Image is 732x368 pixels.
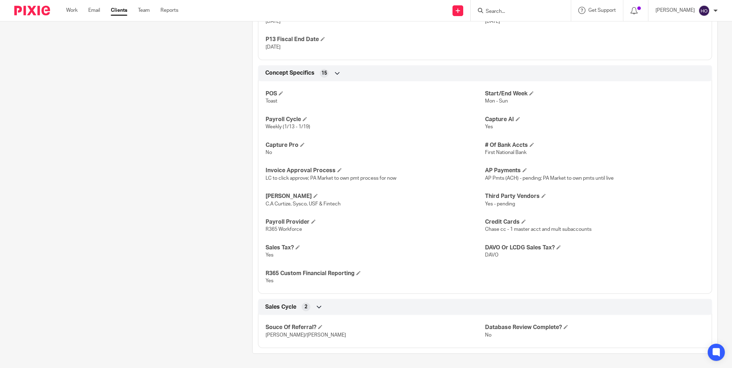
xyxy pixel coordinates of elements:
[485,218,704,226] h4: Credit Cards
[485,227,592,232] span: Chase cc - 1 master acct and mult subaccounts
[266,19,281,24] span: [DATE]
[266,99,277,104] span: Toast
[485,324,704,331] h4: Database Review Complete?
[485,124,493,129] span: Yes
[266,141,485,149] h4: Capture Pro
[485,167,704,174] h4: AP Payments
[485,176,614,181] span: AP Pmts (ACH) - pending; PA Market to own pmts until live
[266,270,485,277] h4: R365 Custom Financial Reporting
[266,253,273,258] span: Yes
[138,7,150,14] a: Team
[485,193,704,200] h4: Third Party Vendors
[266,227,302,232] span: R365 Workforce
[485,90,704,98] h4: Start/End Week
[485,202,515,207] span: Yes - pending
[485,253,499,258] span: DAVO
[266,333,346,338] span: [PERSON_NAME]/[PERSON_NAME]
[266,193,485,200] h4: [PERSON_NAME]
[266,124,310,129] span: Weekly (1/13 - 1/19)
[266,244,485,252] h4: Sales Tax?
[266,36,485,43] h4: P13 Fiscal End Date
[111,7,127,14] a: Clients
[485,333,491,338] span: No
[266,176,396,181] span: LC to click approve; PA Market to own pmt process for now
[266,45,281,50] span: [DATE]
[88,7,100,14] a: Email
[588,8,616,13] span: Get Support
[305,303,307,310] span: 2
[14,6,50,15] img: Pixie
[266,167,485,174] h4: Invoice Approval Process
[698,5,710,16] img: svg%3E
[265,303,296,311] span: Sales Cycle
[160,7,178,14] a: Reports
[485,141,704,149] h4: # Of Bank Accts
[266,202,341,207] span: C.A Curtize, Sysco, USF & Fintech
[266,150,272,155] span: No
[485,244,704,252] h4: DAVO Or LCDG Sales Tax?
[66,7,78,14] a: Work
[485,19,500,24] span: [DATE]
[266,324,485,331] h4: Souce Of Referral?
[485,99,508,104] span: Mon - Sun
[266,218,485,226] h4: Payroll Provider
[266,116,485,123] h4: Payroll Cycle
[485,150,526,155] span: First National Bank
[266,278,273,283] span: Yes
[485,9,549,15] input: Search
[485,116,704,123] h4: Capture AI
[656,7,695,14] p: [PERSON_NAME]
[321,70,327,77] span: 15
[266,90,485,98] h4: POS
[265,69,315,77] span: Concept Specifics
